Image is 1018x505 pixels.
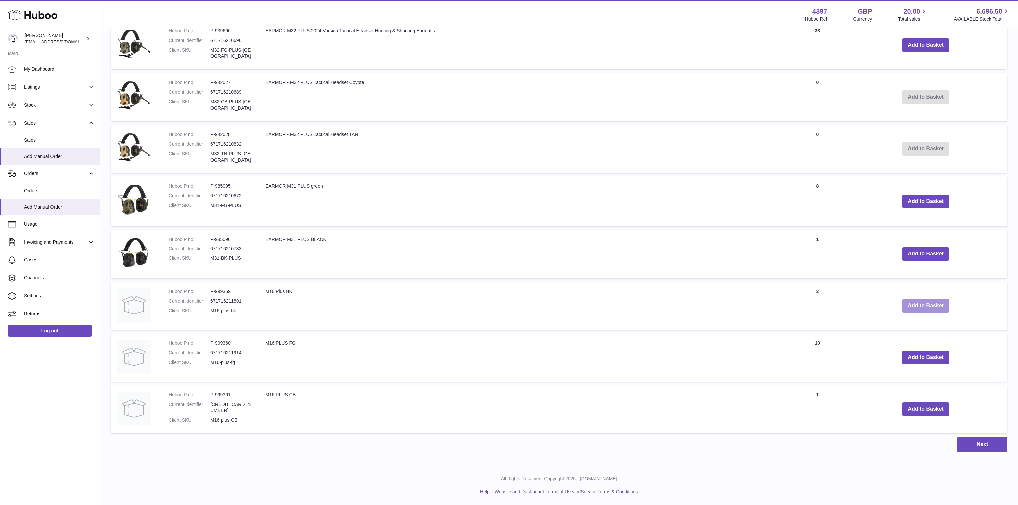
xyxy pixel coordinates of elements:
dt: Huboo P no [169,28,210,34]
td: EARMOR - M32 PLUS Tactical Headset Coyote [259,73,791,121]
td: 0 [791,73,844,121]
dt: Current identifier [169,350,210,356]
div: Huboo Ref [805,16,827,22]
dt: Huboo P no [169,183,210,189]
dd: P-942027 [210,79,252,86]
strong: 4397 [812,7,827,16]
button: Add to Basket [902,195,949,208]
span: Orders [24,188,95,194]
td: EARMOR M31 PLUS BLACK [259,230,791,278]
dt: Client SKU [169,255,210,261]
dd: 671716210696 [210,37,252,44]
span: Cases [24,257,95,263]
span: Total sales [898,16,928,22]
dd: M32-TN-PLUS-[GEOGRAPHIC_DATA] [210,151,252,163]
dd: P-999361 [210,392,252,398]
td: EARMOR M31 PLUS green [259,176,791,226]
img: EARMOR M32 PLUS 2024 Varsion Tactical Headset Hunting & Shooting Earmuffs [117,28,151,61]
span: Stock [24,102,88,108]
img: M16 PLUS FG [117,340,151,373]
button: Add to Basket [902,402,949,416]
li: and [492,489,638,495]
dd: P-985096 [210,236,252,243]
dd: 671716210672 [210,193,252,199]
a: Help [480,489,490,494]
dt: Huboo P no [169,131,210,138]
a: Log out [8,325,92,337]
span: Add Manual Order [24,153,95,160]
td: M16 PLUS FG [259,333,791,382]
dd: 671716210832 [210,141,252,147]
img: EARMOR - M32 PLUS Tactical Headset Coyote [117,79,151,113]
dt: Client SKU [169,202,210,209]
td: EARMOR M32 PLUS 2024 Varsion Tactical Headset Hunting & Shooting Earmuffs [259,21,791,70]
dd: M16-plus-fg [210,359,252,366]
button: Add to Basket [902,299,949,313]
td: EARMOR - M32 PLUS Tactical Headset TAN [259,125,791,173]
img: EARMOR - M32 PLUS Tactical Headset TAN [117,131,151,165]
td: 0 [791,125,844,173]
dd: M31-FG-PLUS [210,202,252,209]
td: 10 [791,333,844,382]
dt: Client SKU [169,308,210,314]
dd: M16-plus-CB [210,417,252,423]
dd: P-939666 [210,28,252,34]
dt: Current identifier [169,141,210,147]
a: 6,696.50 AVAILABLE Stock Total [954,7,1010,22]
div: Currency [853,16,872,22]
dd: [CREDIT_CARD_NUMBER] [210,401,252,414]
span: Sales [24,120,88,126]
span: AVAILABLE Stock Total [954,16,1010,22]
dd: 671716211914 [210,350,252,356]
img: EARMOR M31 PLUS BLACK [117,236,151,270]
dt: Huboo P no [169,288,210,295]
span: 20.00 [903,7,920,16]
dt: Client SKU [169,47,210,60]
dt: Huboo P no [169,79,210,86]
dt: Current identifier [169,401,210,414]
div: [PERSON_NAME] [25,32,85,45]
p: All Rights Reserved. Copyright 2025 - [DOMAIN_NAME] [105,476,1013,482]
a: Website and Dashboard Terms of Use [495,489,573,494]
td: 1 [791,230,844,278]
dt: Current identifier [169,37,210,44]
span: Usage [24,221,95,227]
dd: P-999359 [210,288,252,295]
td: 1 [791,385,844,434]
dd: P-942028 [210,131,252,138]
dd: P-985095 [210,183,252,189]
dt: Client SKU [169,99,210,111]
td: 33 [791,21,844,70]
dd: 671716211891 [210,298,252,304]
dd: M32-FG-PLUS-[GEOGRAPHIC_DATA] [210,47,252,60]
td: M16 Plus BK [259,282,791,330]
span: Listings [24,84,88,90]
dt: Huboo P no [169,340,210,346]
strong: GBP [858,7,872,16]
span: Returns [24,311,95,317]
span: My Dashboard [24,66,95,72]
dd: M32-CB-PLUS-[GEOGRAPHIC_DATA] [210,99,252,111]
img: M16 Plus BK [117,288,151,322]
button: Add to Basket [902,247,949,261]
dt: Current identifier [169,89,210,95]
dd: P-999360 [210,340,252,346]
span: Orders [24,170,88,177]
img: M16 PLUS CB [117,392,151,425]
dt: Client SKU [169,359,210,366]
td: M16 PLUS CB [259,385,791,434]
a: Service Terms & Conditions [581,489,638,494]
dt: Current identifier [169,298,210,304]
span: Add Manual Order [24,204,95,210]
dd: M31-BK-PLUS [210,255,252,261]
span: [EMAIL_ADDRESS][DOMAIN_NAME] [25,39,98,44]
dt: Client SKU [169,151,210,163]
button: Add to Basket [902,351,949,364]
td: 8 [791,176,844,226]
span: Channels [24,275,95,281]
dt: Current identifier [169,246,210,252]
dd: M16-plus-bk [210,308,252,314]
a: 20.00 Total sales [898,7,928,22]
dt: Huboo P no [169,236,210,243]
dd: 671716210733 [210,246,252,252]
